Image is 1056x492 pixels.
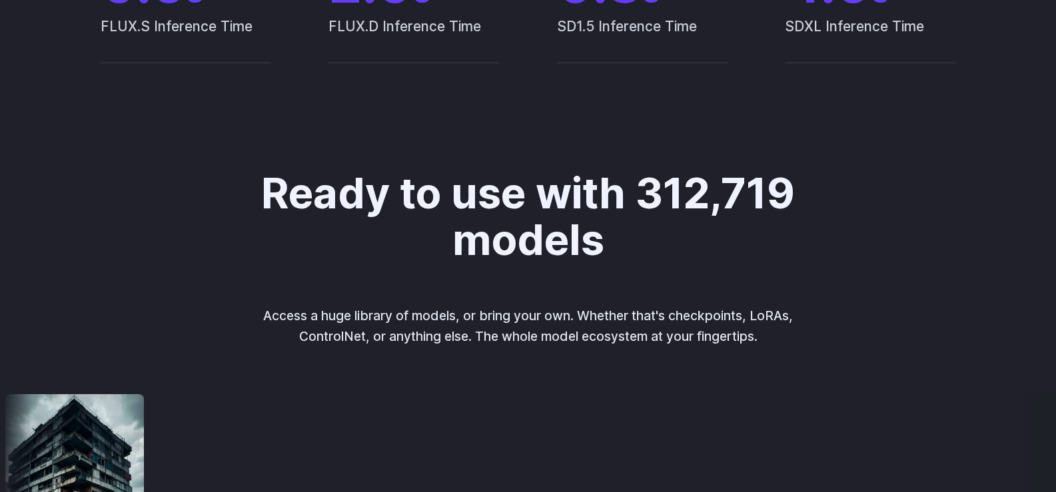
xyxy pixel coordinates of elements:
span: SD1.5 Inference Time [557,15,728,62]
span: SDXL Inference Time [785,15,955,62]
span: FLUX.S Inference Time [101,15,271,62]
p: Access a huge library of models, or bring your own. Whether that's checkpoints, LoRAs, ControlNet... [251,306,805,346]
span: FLUX.D Inference Time [328,15,499,62]
h2: Ready to use with 312,719 models [250,170,806,263]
